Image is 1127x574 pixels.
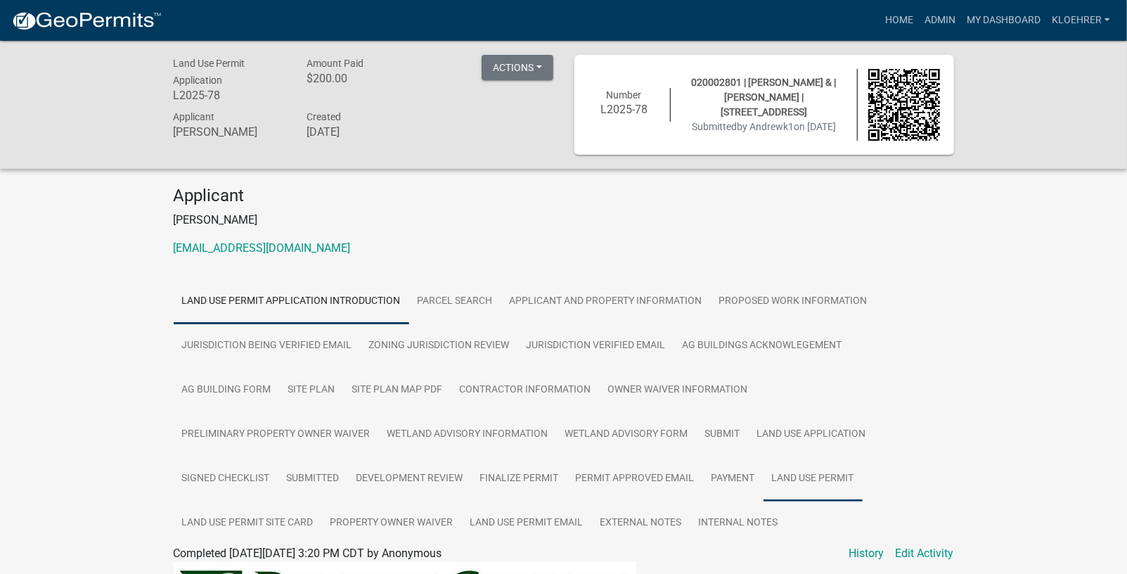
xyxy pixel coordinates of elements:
a: Submit [697,412,749,457]
img: QR code [868,69,940,141]
span: Completed [DATE][DATE] 3:20 PM CDT by Anonymous [174,547,442,560]
h6: [DATE] [307,125,419,139]
a: Land Use Permit Email [462,501,592,546]
a: kloehrer [1046,7,1116,34]
a: My Dashboard [961,7,1046,34]
a: Land Use Application [749,412,875,457]
a: Applicant and Property Information [501,279,711,324]
a: [EMAIL_ADDRESS][DOMAIN_NAME] [174,241,351,255]
a: Signed Checklist [174,457,278,502]
span: by Andrewk1 [737,121,794,132]
a: History [849,545,884,562]
a: Owner Waiver Information [600,368,756,413]
a: Parcel search [409,279,501,324]
a: Finalize Permit [472,457,567,502]
a: Site Plan [280,368,344,413]
h4: Applicant [174,186,954,206]
a: Land Use Permit Application Introduction [174,279,409,324]
a: Payment [703,457,764,502]
span: Amount Paid [307,58,363,69]
h6: [PERSON_NAME] [174,125,286,139]
h6: $200.00 [307,72,419,85]
h6: L2025-78 [174,89,286,102]
a: Land Use Permit Site Card [174,501,322,546]
span: Submitted on [DATE] [692,121,836,132]
span: 020002801 | [PERSON_NAME] & | [PERSON_NAME] | [STREET_ADDRESS] [692,77,837,117]
h6: L2025-78 [588,103,660,116]
a: Land Use Permit [764,457,863,502]
p: [PERSON_NAME] [174,212,954,229]
a: Preliminary Property Owner Waiver [174,412,379,457]
a: Proposed Work Information [711,279,876,324]
a: Wetland Advisory Information [379,412,557,457]
a: Admin [919,7,961,34]
a: Internal Notes [690,501,787,546]
a: Jurisdiction Being Verified Email [174,324,361,369]
a: Ag Buildings Acknowlegement [674,324,851,369]
a: Ag Building Form [174,368,280,413]
a: Edit Activity [896,545,954,562]
a: Permit Approved Email [567,457,703,502]
a: Jurisdiction verified email [518,324,674,369]
a: Site Plan Map PDF [344,368,451,413]
a: Contractor Information [451,368,600,413]
a: Property Owner Waiver [322,501,462,546]
a: Wetland Advisory Form [557,412,697,457]
a: Submitted [278,457,348,502]
span: Applicant [174,111,215,122]
span: Created [307,111,341,122]
a: Home [880,7,919,34]
a: Zoning Jurisdiction Review [361,324,518,369]
a: External Notes [592,501,690,546]
button: Actions [482,55,553,80]
a: Development Review [348,457,472,502]
span: Number [606,89,641,101]
span: Land Use Permit Application [174,58,245,86]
